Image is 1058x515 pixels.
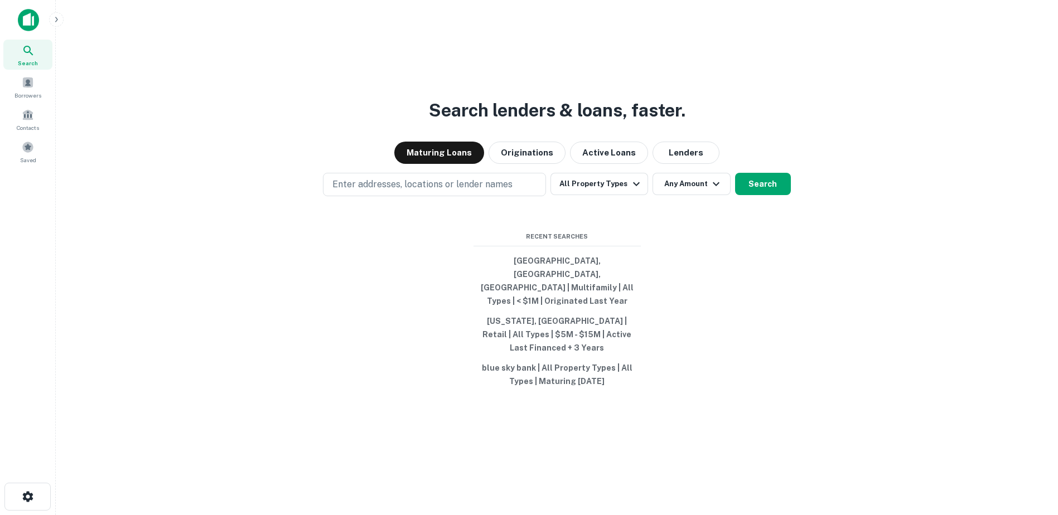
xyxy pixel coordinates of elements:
[323,173,546,196] button: Enter addresses, locations or lender names
[653,173,731,195] button: Any Amount
[3,137,52,167] a: Saved
[653,142,719,164] button: Lenders
[20,156,36,164] span: Saved
[18,9,39,31] img: capitalize-icon.png
[15,91,41,100] span: Borrowers
[474,358,641,391] button: blue sky bank | All Property Types | All Types | Maturing [DATE]
[489,142,566,164] button: Originations
[550,173,648,195] button: All Property Types
[474,232,641,241] span: Recent Searches
[570,142,648,164] button: Active Loans
[3,40,52,70] a: Search
[1002,426,1058,479] iframe: Chat Widget
[474,311,641,358] button: [US_STATE], [GEOGRAPHIC_DATA] | Retail | All Types | $5M - $15M | Active Last Financed + 3 Years
[18,59,38,67] span: Search
[474,251,641,311] button: [GEOGRAPHIC_DATA], [GEOGRAPHIC_DATA], [GEOGRAPHIC_DATA] | Multifamily | All Types | < $1M | Origi...
[17,123,39,132] span: Contacts
[394,142,484,164] button: Maturing Loans
[332,178,513,191] p: Enter addresses, locations or lender names
[3,72,52,102] a: Borrowers
[429,97,685,124] h3: Search lenders & loans, faster.
[735,173,791,195] button: Search
[3,104,52,134] a: Contacts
